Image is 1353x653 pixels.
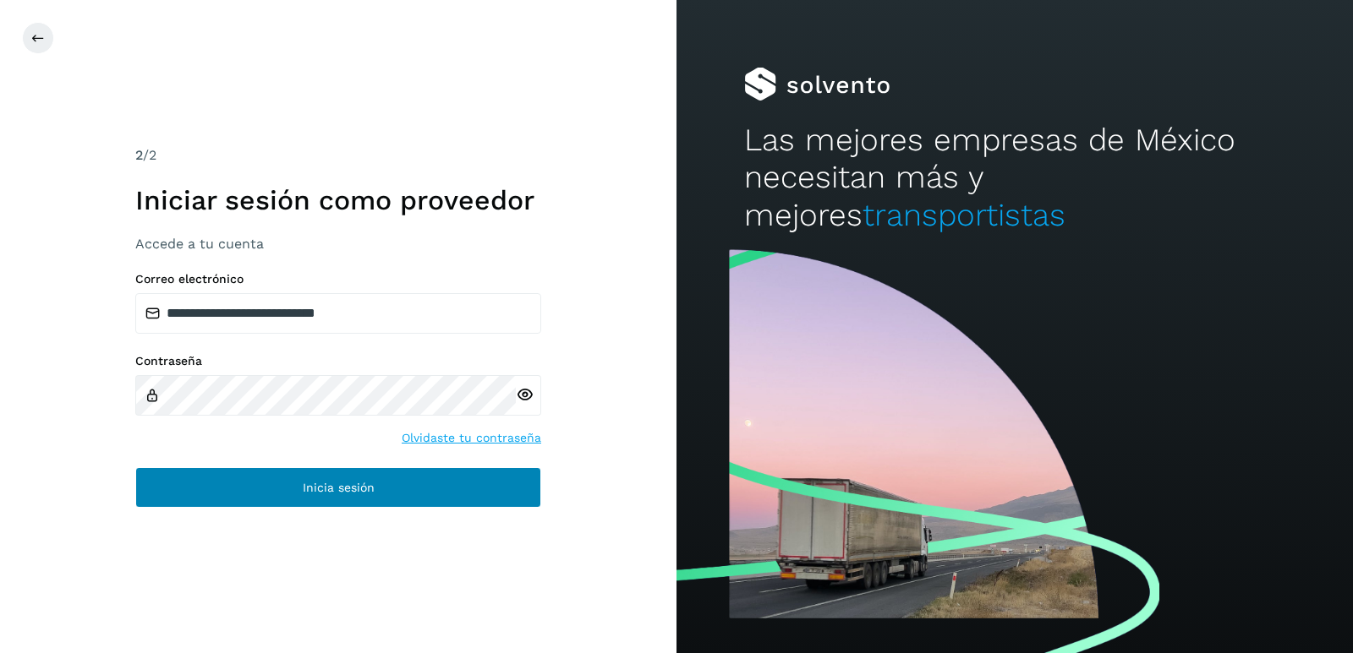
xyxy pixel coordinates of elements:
label: Correo electrónico [135,272,541,286]
span: Inicia sesión [303,482,375,493]
h1: Iniciar sesión como proveedor [135,184,541,216]
button: Inicia sesión [135,467,541,508]
h2: Las mejores empresas de México necesitan más y mejores [744,122,1285,234]
span: transportistas [863,197,1065,233]
h3: Accede a tu cuenta [135,236,541,252]
label: Contraseña [135,354,541,368]
div: /2 [135,145,541,166]
a: Olvidaste tu contraseña [402,429,541,447]
span: 2 [135,147,143,163]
